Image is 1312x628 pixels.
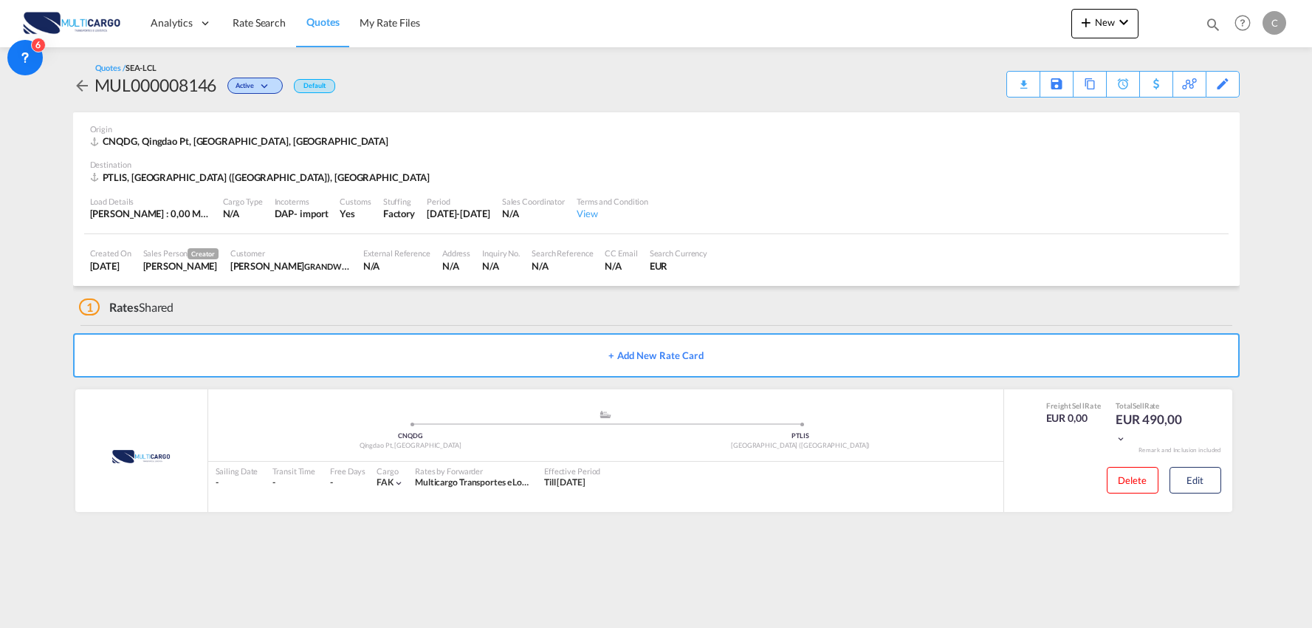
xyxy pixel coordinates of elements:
[90,196,211,207] div: Load Details
[1040,72,1073,97] div: Save As Template
[216,441,606,451] div: Qingdao Pt, [GEOGRAPHIC_DATA]
[577,207,648,220] div: View
[236,81,257,95] span: Active
[442,259,470,273] div: N/A
[605,259,637,273] div: N/A
[95,62,157,73] div: Quotes /SEA-LCL
[1072,401,1085,410] span: Sell
[275,207,295,220] div: DAP
[230,259,351,273] div: Joy Joy
[360,16,420,29] span: My Rate Files
[216,431,606,441] div: CNQDG
[1205,16,1221,38] div: icon-magnify
[650,259,708,273] div: EUR
[330,465,365,477] div: Free Days
[502,207,565,220] div: N/A
[1014,72,1032,85] div: Quote PDF is not available at this time
[1133,401,1144,410] span: Sell
[1116,400,1189,411] div: Total Rate
[223,196,263,207] div: Cargo Type
[544,465,600,477] div: Effective Period
[544,477,585,488] span: Till [DATE]
[340,196,371,207] div: Customs
[415,465,529,477] div: Rates by Forwarder
[216,477,258,489] div: -
[73,73,95,97] div: icon-arrow-left
[415,477,529,489] div: Multicargo Transportes e Logistica
[377,477,394,488] span: FAK
[1014,74,1032,85] md-icon: icon-download
[1230,10,1263,37] div: Help
[330,477,333,489] div: -
[109,300,139,314] span: Rates
[258,83,275,91] md-icon: icon-chevron-down
[90,259,131,273] div: 18 Aug 2025
[95,73,217,97] div: MUL000008146
[90,134,393,148] div: CNQDG, Qingdao Pt, SD, Asia
[1116,434,1126,444] md-icon: icon-chevron-down
[103,135,389,147] span: CNQDG, Qingdao Pt, [GEOGRAPHIC_DATA], [GEOGRAPHIC_DATA]
[1077,16,1133,28] span: New
[92,438,190,475] img: MultiCargo
[482,248,520,259] div: Inquiry No.
[272,465,315,477] div: Transit Time
[394,478,404,488] md-icon: icon-chevron-down
[1071,9,1138,38] button: icon-plus 400-fgNewicon-chevron-down
[415,477,547,488] span: Multicargo Transportes e Logistica
[22,7,122,40] img: 82db67801a5411eeacfdbd8acfa81e61.png
[1127,446,1232,454] div: Remark and Inclusion included
[90,248,131,259] div: Created On
[383,196,415,207] div: Stuffing
[1263,11,1286,35] div: C
[1230,10,1255,35] span: Help
[427,196,490,207] div: Period
[294,207,328,220] div: - import
[377,465,404,477] div: Cargo
[143,248,219,259] div: Sales Person
[1077,13,1095,31] md-icon: icon-plus 400-fg
[306,16,339,28] span: Quotes
[427,207,490,220] div: 17 Sep 2025
[304,260,435,272] span: GRANDWORLD LOGISTICS CO.,LTD
[188,248,218,259] span: Creator
[275,196,329,207] div: Incoterms
[1116,411,1189,446] div: EUR 490,00
[1115,13,1133,31] md-icon: icon-chevron-down
[502,196,565,207] div: Sales Coordinator
[227,78,283,94] div: Change Status Here
[294,79,334,93] div: Default
[223,207,263,220] div: N/A
[532,259,593,273] div: N/A
[605,431,996,441] div: PTLIS
[126,63,157,72] span: SEA-LCL
[90,207,211,220] div: [PERSON_NAME] : 0,00 MT | Volumetric Wt : 1,00 CBM | Chargeable Wt : 1,00 W/M
[1046,400,1102,411] div: Freight Rate
[442,248,470,259] div: Address
[1170,467,1221,494] button: Edit
[544,477,585,489] div: Till 17 Sep 2025
[1107,467,1158,494] button: Delete
[90,171,434,184] div: PTLIS, Lisbon (Lisboa), Europe
[650,248,708,259] div: Search Currency
[272,477,315,489] div: -
[532,248,593,259] div: Search Reference
[383,207,415,220] div: Factory Stuffing
[73,333,1240,378] button: + Add New Rate Card
[90,123,1223,134] div: Origin
[90,159,1223,170] div: Destination
[79,298,100,315] span: 1
[230,248,351,259] div: Customer
[577,196,648,207] div: Terms and Condition
[79,299,174,315] div: Shared
[605,441,996,451] div: [GEOGRAPHIC_DATA] ([GEOGRAPHIC_DATA])
[605,248,637,259] div: CC Email
[363,259,430,273] div: N/A
[143,259,219,273] div: Cesar Teixeira
[340,207,371,220] div: Yes
[1046,411,1102,426] div: EUR 0,00
[482,259,520,273] div: N/A
[1205,16,1221,33] md-icon: icon-magnify
[216,465,258,477] div: Sailing Date
[73,77,91,95] md-icon: icon-arrow-left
